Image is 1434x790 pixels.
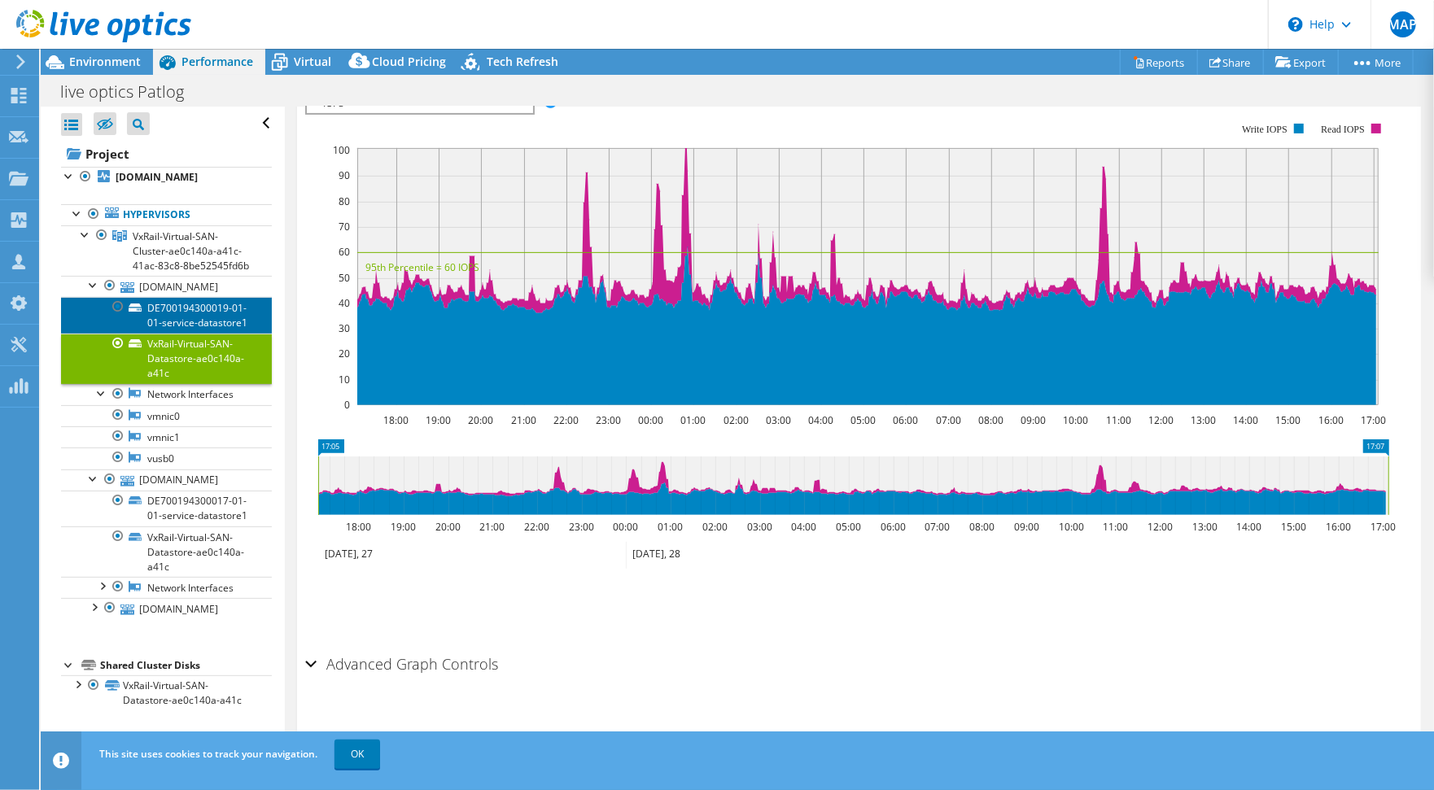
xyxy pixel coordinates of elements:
[339,296,350,310] text: 40
[1148,520,1173,534] text: 12:00
[1197,50,1264,75] a: Share
[61,577,272,598] a: Network Interfaces
[61,426,272,447] a: vmnic1
[339,168,350,182] text: 90
[61,405,272,426] a: vmnic0
[680,413,706,427] text: 01:00
[724,413,749,427] text: 02:00
[391,520,416,534] text: 19:00
[553,413,579,427] text: 22:00
[1318,413,1344,427] text: 16:00
[61,598,272,619] a: [DOMAIN_NAME]
[1321,124,1365,135] text: Read IOPS
[1236,520,1261,534] text: 14:00
[791,520,816,534] text: 04:00
[638,413,663,427] text: 00:00
[1233,413,1258,427] text: 14:00
[1288,17,1303,32] svg: \n
[487,54,558,69] span: Tech Refresh
[426,413,451,427] text: 19:00
[1275,413,1301,427] text: 15:00
[334,740,380,769] a: OK
[978,413,1003,427] text: 08:00
[61,225,272,276] a: VxRail-Virtual-SAN-Cluster-ae0c140a-a41c-41ac-83c8-8be52545fd6b
[1371,520,1396,534] text: 17:00
[339,373,350,386] text: 10
[61,334,272,384] a: VxRail-Virtual-SAN-Datastore-ae0c140a-a41c
[702,520,728,534] text: 02:00
[69,54,141,69] span: Environment
[747,520,772,534] text: 03:00
[969,520,995,534] text: 08:00
[1192,520,1218,534] text: 13:00
[1120,50,1198,75] a: Reports
[1326,520,1351,534] text: 16:00
[53,83,209,101] h1: live optics Patlog
[1103,520,1128,534] text: 11:00
[808,413,833,427] text: 04:00
[596,413,621,427] text: 23:00
[881,520,906,534] text: 06:00
[1106,413,1131,427] text: 11:00
[339,347,350,360] text: 20
[99,747,317,761] span: This site uses cookies to track your navigation.
[339,220,350,234] text: 70
[346,520,371,534] text: 18:00
[181,54,253,69] span: Performance
[339,321,350,335] text: 30
[372,54,446,69] span: Cloud Pricing
[925,520,950,534] text: 07:00
[305,648,499,680] h2: Advanced Graph Controls
[850,413,876,427] text: 05:00
[61,491,272,526] a: DE700194300017-01-01-service-datastore1
[339,194,350,208] text: 80
[836,520,861,534] text: 05:00
[294,54,331,69] span: Virtual
[61,141,272,167] a: Project
[344,398,350,412] text: 0
[766,413,791,427] text: 03:00
[1148,413,1174,427] text: 12:00
[1338,50,1414,75] a: More
[1390,11,1416,37] span: MAP
[61,276,272,297] a: [DOMAIN_NAME]
[893,413,918,427] text: 06:00
[1014,520,1039,534] text: 09:00
[479,520,505,534] text: 21:00
[658,520,683,534] text: 01:00
[61,167,272,188] a: [DOMAIN_NAME]
[133,229,249,273] span: VxRail-Virtual-SAN-Cluster-ae0c140a-a41c-41ac-83c8-8be52545fd6b
[613,520,638,534] text: 00:00
[61,204,272,225] a: Hypervisors
[339,271,350,285] text: 50
[1263,50,1339,75] a: Export
[365,260,479,274] text: 95th Percentile = 60 IOPS
[339,245,350,259] text: 60
[1059,520,1084,534] text: 10:00
[1021,413,1046,427] text: 09:00
[1063,413,1088,427] text: 10:00
[333,143,350,157] text: 100
[511,413,536,427] text: 21:00
[61,297,272,333] a: DE700194300019-01-01-service-datastore1
[524,520,549,534] text: 22:00
[116,170,198,184] b: [DOMAIN_NAME]
[1281,520,1306,534] text: 15:00
[1191,413,1216,427] text: 13:00
[383,413,409,427] text: 18:00
[1361,413,1386,427] text: 17:00
[61,469,272,491] a: [DOMAIN_NAME]
[61,384,272,405] a: Network Interfaces
[1242,124,1288,135] text: Write IOPS
[61,675,272,711] a: VxRail-Virtual-SAN-Datastore-ae0c140a-a41c
[569,520,594,534] text: 23:00
[936,413,961,427] text: 07:00
[468,413,493,427] text: 20:00
[61,526,272,577] a: VxRail-Virtual-SAN-Datastore-ae0c140a-a41c
[435,520,461,534] text: 20:00
[100,656,272,675] div: Shared Cluster Disks
[61,447,272,469] a: vusb0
